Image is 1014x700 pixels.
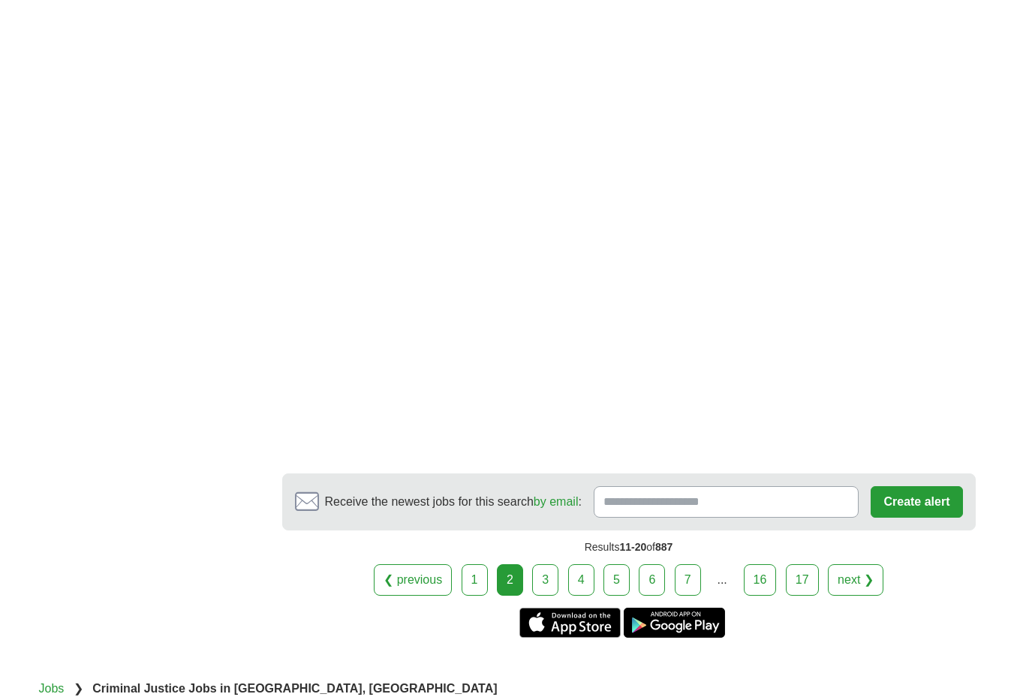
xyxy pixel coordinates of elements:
a: 4 [568,564,594,596]
span: 11-20 [619,541,646,553]
a: Jobs [39,682,65,695]
a: Get the Android app [624,608,725,638]
div: ... [707,565,737,595]
div: Results of [282,530,976,564]
a: ❮ previous [374,564,452,596]
span: 887 [655,541,672,553]
a: 16 [744,564,777,596]
a: 6 [639,564,665,596]
button: Create alert [871,486,962,518]
a: Get the iPhone app [519,608,621,638]
a: 7 [675,564,701,596]
a: next ❯ [828,564,883,596]
span: ❯ [74,682,83,695]
a: 5 [603,564,630,596]
a: 3 [532,564,558,596]
a: 17 [786,564,819,596]
a: 1 [462,564,488,596]
div: 2 [497,564,523,596]
strong: Criminal Justice Jobs in [GEOGRAPHIC_DATA], [GEOGRAPHIC_DATA] [92,682,497,695]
